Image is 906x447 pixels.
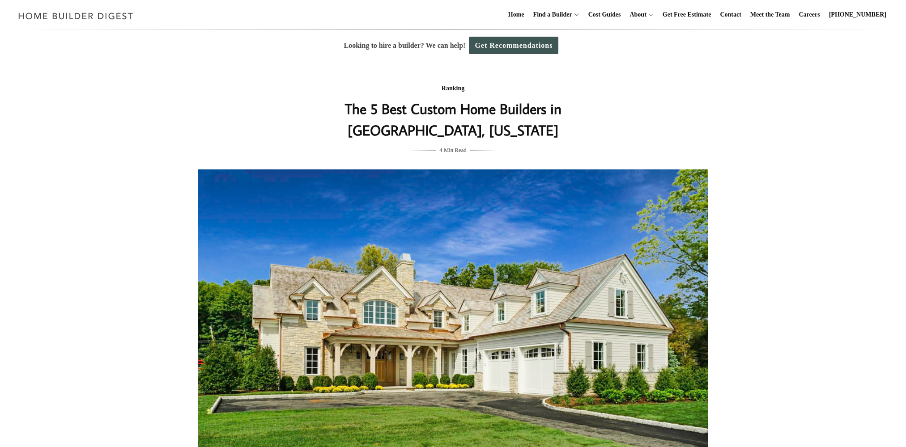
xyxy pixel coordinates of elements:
a: Home [505,0,528,29]
a: Find a Builder [530,0,572,29]
a: [PHONE_NUMBER] [825,0,890,29]
a: Cost Guides [585,0,625,29]
img: Home Builder Digest [14,7,137,25]
a: Get Recommendations [469,37,558,54]
a: Get Free Estimate [659,0,715,29]
a: Meet the Team [747,0,794,29]
a: Careers [795,0,824,29]
a: Contact [716,0,744,29]
a: About [626,0,646,29]
a: Ranking [442,85,464,92]
h1: The 5 Best Custom Home Builders in [GEOGRAPHIC_DATA], [US_STATE] [275,98,632,141]
span: 4 Min Read [439,145,466,155]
